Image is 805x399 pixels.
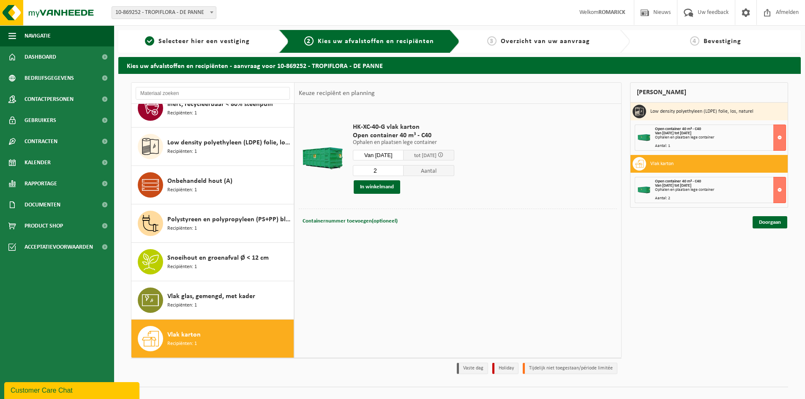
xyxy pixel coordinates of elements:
[414,153,437,158] span: tot [DATE]
[25,46,56,68] span: Dashboard
[167,291,255,301] span: Vlak glas, gemengd, met kader
[167,109,197,117] span: Recipiënten: 1
[25,25,51,46] span: Navigatie
[167,301,197,309] span: Recipiënten: 1
[167,138,292,148] span: Low density polyethyleen (LDPE) folie, los, naturel
[655,183,691,188] strong: Van [DATE] tot [DATE]
[353,140,454,146] p: Ophalen en plaatsen lege container
[167,148,197,156] span: Recipiënten: 1
[303,218,398,224] span: Containernummer toevoegen(optioneel)
[404,165,454,176] span: Aantal
[690,36,699,46] span: 4
[131,281,294,320] button: Vlak glas, gemengd, met kader Recipiënten: 1
[167,99,273,109] span: Inert, recycleerbaar < 80% steenpuin
[655,127,701,131] span: Open container 40 m³ - C40
[131,128,294,166] button: Low density polyethyleen (LDPE) folie, los, naturel Recipiënten: 1
[25,215,63,236] span: Product Shop
[131,243,294,281] button: Snoeihout en groenafval Ø < 12 cm Recipiënten: 1
[655,136,786,140] div: Ophalen en plaatsen lege container
[118,57,801,73] h2: Kies uw afvalstoffen en recipiënten - aanvraag voor 10-869252 - TROPIFLORA - DE PANNE
[167,214,292,225] span: Polystyreen en polypropyleen (PS+PP) bloempotten en plantentrays gemengd
[353,131,454,140] span: Open container 40 m³ - C40
[25,68,74,89] span: Bedrijfsgegevens
[167,176,232,186] span: Onbehandeld hout (A)
[131,89,294,128] button: Inert, recycleerbaar < 80% steenpuin Recipiënten: 1
[25,152,51,173] span: Kalender
[655,196,786,201] div: Aantal: 2
[123,36,272,46] a: 1Selecteer hier een vestiging
[492,363,518,374] li: Holiday
[131,320,294,358] button: Vlak karton Recipiënten: 1
[131,166,294,204] button: Onbehandeld hout (A) Recipiënten: 1
[501,38,590,45] span: Overzicht van uw aanvraag
[167,340,197,348] span: Recipiënten: 1
[318,38,434,45] span: Kies uw afvalstoffen en recipiënten
[167,253,269,263] span: Snoeihout en groenafval Ø < 12 cm
[650,157,674,171] h3: Vlak karton
[25,194,60,215] span: Documenten
[655,179,701,184] span: Open container 40 m³ - C40
[158,38,250,45] span: Selecteer hier een vestiging
[25,110,56,131] span: Gebruikers
[353,123,454,131] span: HK-XC-40-G vlak karton
[167,225,197,233] span: Recipiënten: 1
[655,144,786,148] div: Aantal: 1
[353,150,404,160] input: Selecteer datum
[25,131,57,152] span: Contracten
[167,330,201,340] span: Vlak karton
[302,215,398,227] button: Containernummer toevoegen(optioneel)
[487,36,497,46] span: 3
[650,105,753,118] h3: Low density polyethyleen (LDPE) folie, los, naturel
[4,380,141,399] iframe: chat widget
[630,82,788,103] div: [PERSON_NAME]
[112,6,216,19] span: 10-869252 - TROPIFLORA - DE PANNE
[136,87,290,100] input: Materiaal zoeken
[131,204,294,243] button: Polystyreen en polypropyleen (PS+PP) bloempotten en plantentrays gemengd Recipiënten: 1
[25,89,74,110] span: Contactpersonen
[304,36,314,46] span: 2
[167,263,197,271] span: Recipiënten: 1
[704,38,741,45] span: Bevestiging
[25,236,93,258] span: Acceptatievoorwaarden
[354,180,400,194] button: In winkelmand
[295,83,379,104] div: Keuze recipiënt en planning
[112,7,216,19] span: 10-869252 - TROPIFLORA - DE PANNE
[167,186,197,194] span: Recipiënten: 1
[598,9,625,16] strong: ROMARICK
[753,216,787,228] a: Doorgaan
[457,363,488,374] li: Vaste dag
[145,36,154,46] span: 1
[655,188,786,192] div: Ophalen en plaatsen lege container
[523,363,617,374] li: Tijdelijk niet toegestaan/période limitée
[655,131,691,136] strong: Van [DATE] tot [DATE]
[25,173,57,194] span: Rapportage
